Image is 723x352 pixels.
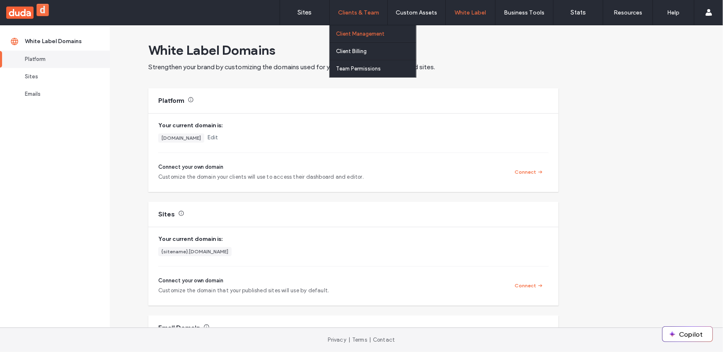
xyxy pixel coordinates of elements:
[36,4,49,16] button: d
[336,48,367,54] label: Client Billing
[336,25,416,42] a: Client Management
[25,37,92,46] div: White Label Domains
[208,134,218,142] a: Edit
[571,9,586,16] label: Stats
[158,286,329,295] span: Customize the domain that your published sites will use by default.
[336,60,416,77] a: Team Permissions
[667,9,680,16] label: Help
[158,323,200,333] div: Email Domain
[504,9,545,16] label: Business Tools
[158,173,364,181] span: Customize the domain your clients will use to access their dashboard and editor.
[158,163,364,171] span: Connect your own domain
[373,337,395,343] a: Contact
[509,167,549,177] button: Connect
[148,42,276,58] span: White Label Domains
[25,73,92,81] div: Sites
[336,66,381,72] label: Team Permissions
[455,9,486,16] label: White Label
[162,248,228,255] div: {sitename}.[DOMAIN_NAME]
[509,281,549,291] button: Connect
[158,121,549,130] span: Your current domain is:
[158,235,549,244] span: Your current domain is:
[348,337,350,343] span: |
[328,337,346,343] a: Privacy
[25,55,92,63] div: Platform
[158,96,184,105] div: Platform
[614,9,642,16] label: Resources
[352,337,367,343] a: Terms
[148,63,435,72] span: Strengthen your brand by customizing the domains used for your client platform, emails and sites.
[336,31,384,37] label: Client Management
[663,327,713,342] button: Copilot
[369,337,371,343] span: |
[396,9,438,16] label: Custom Assets
[338,9,379,16] label: Clients & Team
[25,90,92,98] div: Emails
[298,9,312,16] label: Sites
[336,43,416,60] a: Client Billing
[162,134,201,142] div: [DOMAIN_NAME]
[158,210,175,219] div: Sites
[158,277,329,285] span: Connect your own domain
